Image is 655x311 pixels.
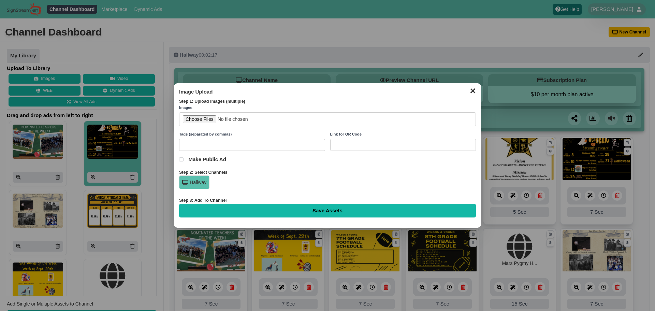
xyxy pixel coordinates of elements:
[179,170,476,176] div: Step 2: Select Channels
[179,131,325,138] label: Tags (separated by commas)
[179,99,476,105] div: Step 1: Upload Images (multiple)
[179,198,476,204] div: Step 3: Add To Channel
[179,204,476,217] input: Save Assets
[179,88,476,95] h3: Image Upload
[330,131,476,138] label: Link for QR Code
[179,105,476,111] label: Images
[179,156,476,163] label: Make Public Ad
[179,157,184,162] input: Make Public Ad
[179,175,209,189] div: Hallway
[466,85,479,95] button: ✕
